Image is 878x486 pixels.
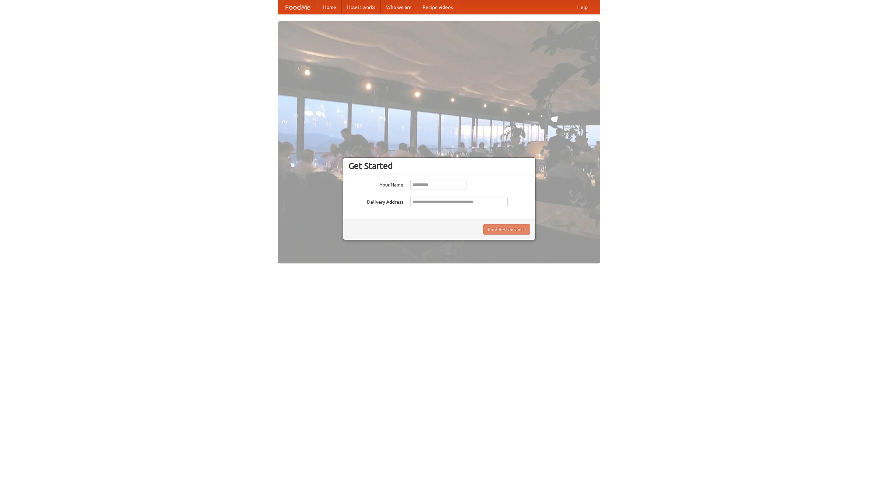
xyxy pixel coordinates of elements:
a: How it works [342,0,381,14]
button: Find Restaurants! [483,224,530,235]
label: Your Name [348,180,403,188]
a: Home [318,0,342,14]
label: Delivery Address [348,197,403,205]
a: Who we are [381,0,417,14]
a: Help [572,0,593,14]
a: Recipe videos [417,0,458,14]
a: FoodMe [278,0,318,14]
h3: Get Started [348,161,530,171]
